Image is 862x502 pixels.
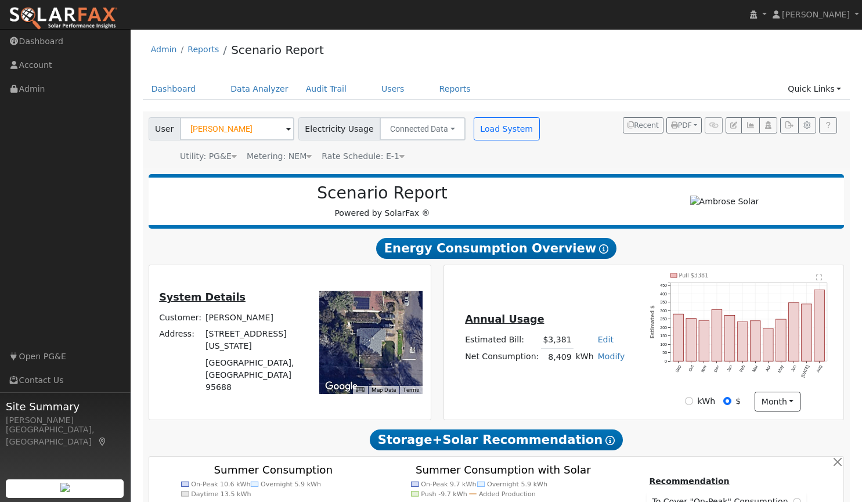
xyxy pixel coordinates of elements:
[431,78,479,100] a: Reports
[598,335,614,344] a: Edit
[60,483,70,492] img: retrieve
[298,117,380,140] span: Electricity Usage
[755,392,800,411] button: month
[403,387,419,393] a: Terms (opens in new tab)
[151,45,177,54] a: Admin
[776,319,787,361] rect: onclick=""
[322,151,405,161] span: Alias: E1
[679,272,708,279] text: Pull $3381
[98,437,108,446] a: Map
[726,364,733,373] text: Jan
[376,238,616,259] span: Energy Consumption Overview
[802,304,812,362] rect: onclick=""
[541,349,574,366] td: 8,409
[724,316,735,362] rect: onclick=""
[759,117,777,133] button: Login As
[713,364,720,373] text: Dec
[204,310,307,326] td: [PERSON_NAME]
[261,481,321,488] text: Overnight 5.9 kWh
[660,334,667,338] text: 150
[356,386,364,394] button: Keyboard shortcuts
[373,78,413,100] a: Users
[222,78,297,100] a: Data Analyzer
[650,305,655,338] text: Estimated $
[380,117,466,140] button: Connected Data
[6,424,124,448] div: [GEOGRAPHIC_DATA], [GEOGRAPHIC_DATA]
[157,310,204,326] td: Customer:
[782,10,850,19] span: [PERSON_NAME]
[779,78,850,100] a: Quick Links
[9,6,118,31] img: SolarFax
[735,395,741,407] label: $
[662,351,667,355] text: 50
[800,364,810,378] text: [DATE]
[700,364,708,373] text: Nov
[160,183,604,203] h2: Scenario Report
[599,244,608,254] i: Show Help
[463,332,541,349] td: Estimated Bill:
[660,342,667,347] text: 100
[699,320,709,361] rect: onclick=""
[159,291,246,303] u: System Details
[574,349,596,366] td: kWh
[750,321,760,362] rect: onclick=""
[685,397,693,405] input: kWh
[697,395,715,407] label: kWh
[191,490,251,498] text: Daytime 13.5 kWh
[816,274,822,281] text: 
[660,309,667,313] text: 300
[688,364,695,372] text: Oct
[660,283,667,288] text: 450
[605,436,615,445] i: Show Help
[6,414,124,427] div: [PERSON_NAME]
[214,464,333,476] text: Summer Consumption
[6,399,124,414] span: Site Summary
[660,326,667,330] text: 200
[752,364,759,373] text: Mar
[416,464,592,476] text: Summer Consumption with Solar
[479,490,536,498] text: Added Production
[686,319,697,362] rect: onclick=""
[723,397,731,405] input: $
[739,364,746,373] text: Feb
[649,476,729,486] u: Recommendation
[660,292,667,297] text: 400
[712,309,722,361] rect: onclick=""
[819,117,837,133] a: Help Link
[763,328,774,361] rect: onclick=""
[421,481,477,488] text: On-Peak 9.7 kWh
[204,326,307,355] td: [STREET_ADDRESS][US_STATE]
[191,481,251,488] text: On-Peak 10.6 kWh
[765,364,772,373] text: Apr
[791,364,798,373] text: Jun
[322,379,360,394] img: Google
[541,332,574,349] td: $3,381
[154,183,611,219] div: Powered by SolarFax ®
[671,121,692,129] span: PDF
[465,313,544,325] u: Annual Usage
[463,349,541,366] td: Net Consumption:
[474,117,540,140] button: Load System
[673,314,684,361] rect: onclick=""
[690,196,759,208] img: Ambrose Solar
[726,117,742,133] button: Edit User
[180,117,294,140] input: Select a User
[370,429,623,450] span: Storage+Solar Recommendation
[816,364,823,373] text: Aug
[488,481,548,488] text: Overnight 5.9 kWh
[372,386,396,394] button: Map Data
[741,117,759,133] button: Multi-Series Graph
[204,355,307,395] td: [GEOGRAPHIC_DATA], [GEOGRAPHIC_DATA] 95688
[180,150,237,162] div: Utility: PG&E
[665,359,667,364] text: 0
[660,300,667,305] text: 350
[598,352,625,361] a: Modify
[814,290,825,362] rect: onclick=""
[737,322,748,362] rect: onclick=""
[660,317,667,322] text: 250
[297,78,355,100] a: Audit Trail
[421,490,468,498] text: Push -9.7 kWh
[149,117,181,140] span: User
[675,364,682,373] text: Sep
[187,45,219,54] a: Reports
